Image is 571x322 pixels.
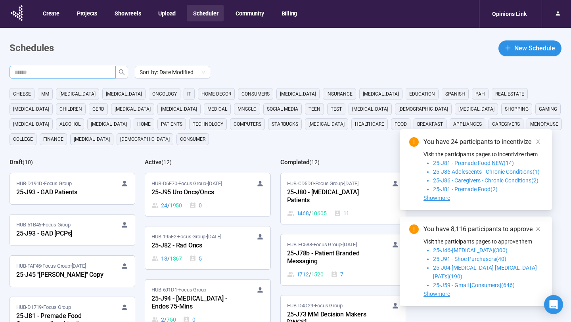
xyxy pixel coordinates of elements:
[167,254,170,263] span: /
[151,254,182,263] div: 18
[458,105,494,113] span: [MEDICAL_DATA]
[92,105,104,113] span: GERD
[208,180,222,186] time: [DATE]
[433,247,508,253] span: 25-J46-[MEDICAL_DATA](300)
[151,233,221,241] span: HUB-195E2 • Focus Group •
[272,120,298,128] span: starbucks
[140,66,205,78] span: Sort by: Date Modified
[363,90,399,98] span: [MEDICAL_DATA]
[36,5,65,21] button: Create
[59,90,96,98] span: [MEDICAL_DATA]
[234,120,261,128] span: computers
[167,201,170,210] span: /
[71,5,103,21] button: Projects
[152,90,177,98] span: oncology
[187,5,224,21] button: Scheduler
[189,254,202,263] div: 5
[453,120,482,128] span: appliances
[43,135,63,143] span: finance
[423,195,450,201] span: Showmore
[13,135,33,143] span: college
[433,160,514,166] span: 25-J81 - Premade Food NEW(14)
[433,256,506,262] span: 25-J91 - Shoe Purchasers(40)
[10,159,23,166] h2: Draft
[487,6,531,21] div: Opinions Link
[395,120,407,128] span: Food
[137,120,151,128] span: home
[287,188,374,206] div: 25-J80 - [MEDICAL_DATA] Patients
[145,226,270,269] a: HUB-195E2•Focus Group•[DATE]25-J82 - Rad Oncs18 / 13675
[189,201,202,210] div: 0
[287,241,357,249] span: HUB-EC588 • Focus Group •
[151,286,206,294] span: HUB-691D1 • Focus Group
[108,5,146,21] button: Showreels
[423,291,450,297] span: Showmore
[309,270,311,279] span: /
[161,159,172,165] span: ( 12 )
[331,270,343,279] div: 7
[13,105,49,113] span: [MEDICAL_DATA]
[495,90,524,98] span: real estate
[207,234,221,240] time: [DATE]
[433,169,540,175] span: 25-J86 Adolescents - Chronic Conditions(1)
[433,177,538,184] span: 25-J86 - Caregivers - Chronic Conditions(2)
[229,5,269,21] button: Community
[423,150,542,159] p: Visit the participants pages to incentivize them
[505,45,511,51] span: plus
[151,241,239,251] div: 25-J82 - Rad Oncs
[334,209,350,218] div: 11
[287,180,358,188] span: HUB-CD5D0 • Focus Group •
[409,90,435,98] span: education
[287,209,327,218] div: 1468
[309,209,311,218] span: /
[16,229,103,239] div: 25-J93 - GAD [PCPs]
[16,262,86,270] span: HUB-FAF45 • Focus Group •
[120,135,170,143] span: [DEMOGRAPHIC_DATA]
[544,295,563,314] div: Open Intercom Messenger
[539,105,557,113] span: gaming
[423,137,542,147] div: You have 24 participants to incentivize
[530,120,558,128] span: menopause
[13,120,49,128] span: [MEDICAL_DATA]
[16,303,71,311] span: HUB-D1719 • Focus Group
[281,234,406,285] a: HUB-EC588•Focus Group•[DATE]25-J78b - Patient Branded Messaging1712 / 15207
[10,41,54,56] h1: Schedules
[267,105,298,113] span: social media
[287,270,324,279] div: 1712
[180,135,205,143] span: consumer
[151,188,239,198] div: 25-J95 Uro Oncs/Oncs
[16,180,72,188] span: HUB-D191D • Focus Group
[13,90,31,98] span: cheese
[207,105,227,113] span: medical
[309,159,320,165] span: ( 12 )
[151,201,182,210] div: 24
[115,66,128,79] button: search
[311,270,324,279] span: 1520
[352,105,388,113] span: [MEDICAL_DATA]
[187,90,191,98] span: it
[280,159,309,166] h2: Completed
[115,105,151,113] span: [MEDICAL_DATA]
[170,254,182,263] span: 1367
[433,282,515,288] span: 25-J59 - Gmail [Consumers](646)
[41,90,49,98] span: MM
[475,90,485,98] span: PAH
[343,241,357,247] time: [DATE]
[423,237,542,246] p: Visit the participants pages to approve them
[535,139,541,144] span: close
[23,159,33,165] span: ( 10 )
[161,105,197,113] span: [MEDICAL_DATA]
[399,105,448,113] span: [DEMOGRAPHIC_DATA]
[275,5,303,21] button: Billing
[535,226,541,232] span: close
[16,221,71,229] span: HUB-51B46 • Focus Group
[331,105,342,113] span: Test
[280,90,316,98] span: [MEDICAL_DATA]
[308,120,345,128] span: [MEDICAL_DATA]
[409,224,419,234] span: exclamation-circle
[308,105,320,113] span: Teen
[152,5,181,21] button: Upload
[59,105,82,113] span: children
[445,90,465,98] span: Spanish
[311,209,327,218] span: 10605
